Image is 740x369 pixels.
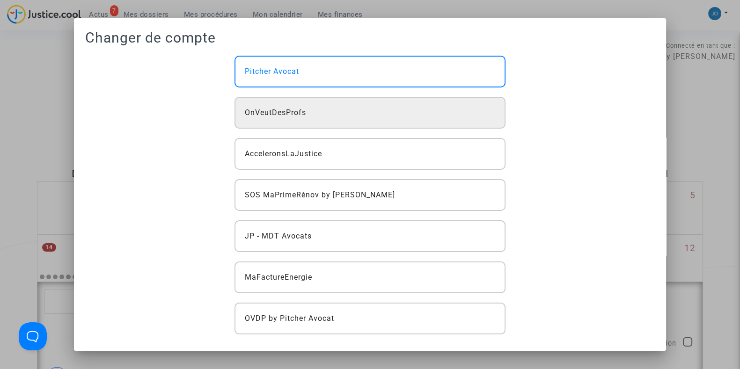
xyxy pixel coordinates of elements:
[85,29,655,46] h1: Changer de compte
[245,107,306,118] span: OnVeutDesProfs
[106,54,114,62] img: tab_keywords_by_traffic_grey.svg
[38,54,45,62] img: tab_domain_overview_orange.svg
[15,15,22,22] img: logo_orange.svg
[19,322,47,350] iframe: Help Scout Beacon - Open
[245,272,312,283] span: MaFactureEnergie
[15,24,22,32] img: website_grey.svg
[245,231,312,242] span: JP - MDT Avocats
[26,15,46,22] div: v 4.0.25
[245,313,334,324] span: OVDP by Pitcher Avocat
[48,55,72,61] div: Domaine
[245,189,395,201] span: SOS MaPrimeRénov by [PERSON_NAME]
[245,148,322,159] span: AcceleronsLaJustice
[24,24,106,32] div: Domaine: [DOMAIN_NAME]
[117,55,143,61] div: Mots-clés
[245,66,299,77] span: Pitcher Avocat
